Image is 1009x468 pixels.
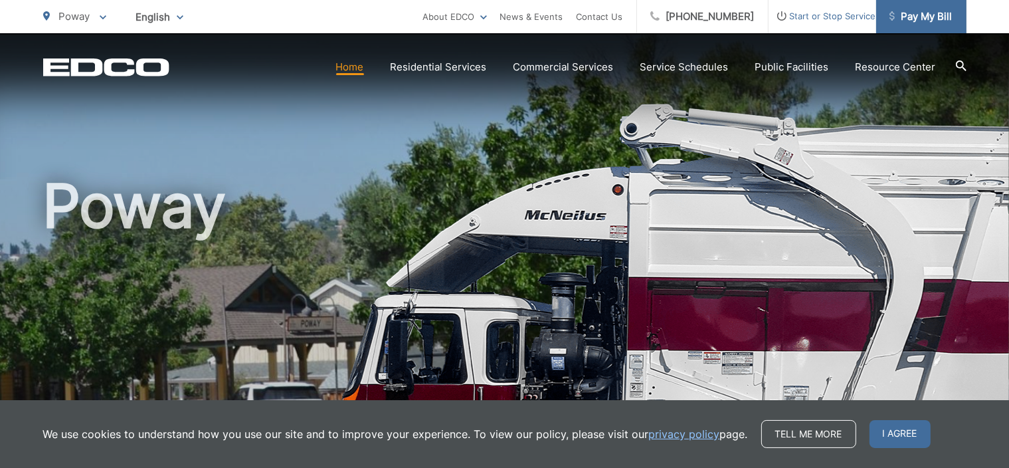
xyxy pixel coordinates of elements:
[649,426,720,442] a: privacy policy
[59,10,90,23] span: Poway
[126,5,193,29] span: English
[761,420,856,448] a: Tell me more
[577,9,623,25] a: Contact Us
[500,9,563,25] a: News & Events
[43,426,748,442] p: We use cookies to understand how you use our site and to improve your experience. To view our pol...
[336,59,364,75] a: Home
[889,9,953,25] span: Pay My Bill
[856,59,936,75] a: Resource Center
[640,59,729,75] a: Service Schedules
[391,59,487,75] a: Residential Services
[423,9,487,25] a: About EDCO
[43,58,169,76] a: EDCD logo. Return to the homepage.
[870,420,931,448] span: I agree
[755,59,829,75] a: Public Facilities
[513,59,614,75] a: Commercial Services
